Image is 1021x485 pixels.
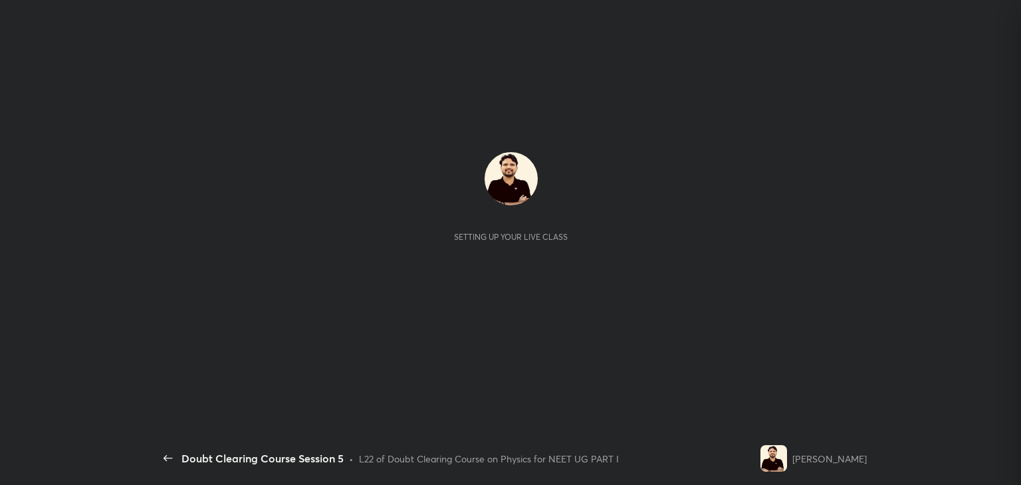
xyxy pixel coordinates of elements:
[760,445,787,472] img: 09770f7dbfa9441c9c3e57e13e3293d5.jpg
[359,452,619,466] div: L22 of Doubt Clearing Course on Physics for NEET UG PART I
[792,452,867,466] div: [PERSON_NAME]
[454,232,568,242] div: Setting up your live class
[349,452,354,466] div: •
[181,450,344,466] div: Doubt Clearing Course Session 5
[485,152,538,205] img: 09770f7dbfa9441c9c3e57e13e3293d5.jpg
